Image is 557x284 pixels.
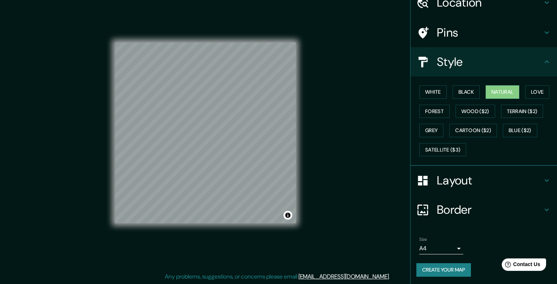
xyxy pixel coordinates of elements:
h4: Border [437,202,542,217]
button: Wood ($2) [456,105,495,118]
p: Any problems, suggestions, or concerns please email . [165,272,390,281]
div: Border [411,195,557,224]
div: A4 [419,243,463,254]
button: Black [453,85,480,99]
div: Style [411,47,557,76]
button: Satellite ($3) [419,143,466,157]
label: Size [419,236,427,243]
h4: Layout [437,173,542,188]
div: . [390,272,391,281]
button: Grey [419,124,443,137]
button: Blue ($2) [503,124,537,137]
button: Terrain ($2) [501,105,543,118]
button: Toggle attribution [283,211,292,220]
a: [EMAIL_ADDRESS][DOMAIN_NAME] [298,273,389,280]
h4: Pins [437,25,542,40]
button: Natural [486,85,519,99]
button: Create your map [416,263,471,277]
div: Pins [411,18,557,47]
h4: Style [437,55,542,69]
button: White [419,85,447,99]
button: Forest [419,105,450,118]
canvas: Map [115,42,296,223]
iframe: Help widget launcher [492,255,549,276]
div: . [391,272,393,281]
button: Love [525,85,549,99]
div: Layout [411,166,557,195]
button: Cartoon ($2) [449,124,497,137]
